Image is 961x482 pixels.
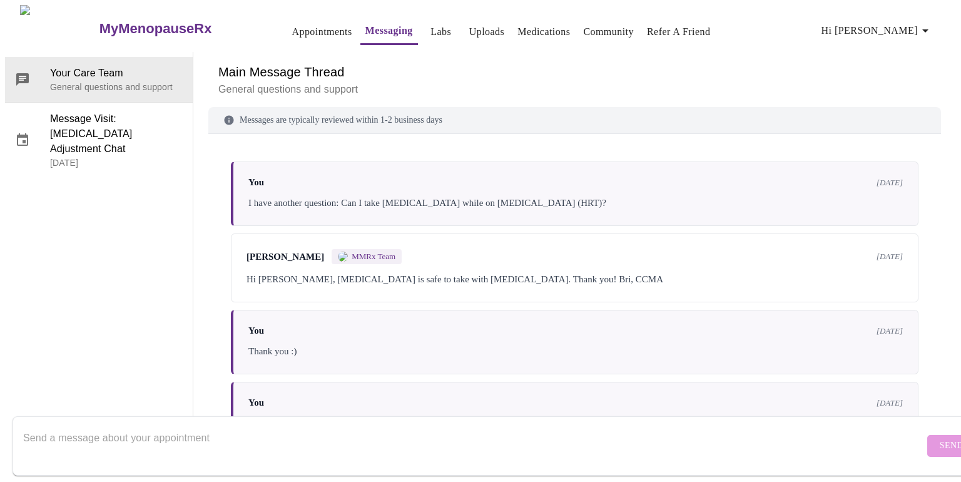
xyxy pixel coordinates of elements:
button: Community [578,19,639,44]
button: Uploads [464,19,510,44]
a: Labs [430,23,451,41]
button: Hi [PERSON_NAME] [816,18,938,43]
span: [DATE] [877,398,903,408]
a: Medications [517,23,570,41]
span: You [248,177,264,188]
textarea: To enrich screen reader interactions, please activate Accessibility in Grammarly extension settings [23,426,924,466]
button: Medications [512,19,575,44]
a: Uploads [469,23,505,41]
a: Refer a Friend [647,23,711,41]
p: [DATE] [50,156,183,169]
span: Your Care Team [50,66,183,81]
div: Message Visit: [MEDICAL_DATA] Adjustment Chat[DATE] [5,103,193,178]
p: General questions and support [218,82,931,97]
span: [DATE] [877,326,903,336]
button: Appointments [287,19,357,44]
h6: Main Message Thread [218,62,931,82]
div: I have another question: Can I take [MEDICAL_DATA] while on [MEDICAL_DATA] (HRT)? [248,195,903,210]
a: Messaging [365,22,413,39]
span: [DATE] [877,178,903,188]
div: Messages are typically reviewed within 1-2 business days [208,107,941,134]
span: MMRx Team [352,252,395,262]
a: Community [583,23,634,41]
div: Your Care TeamGeneral questions and support [5,57,193,102]
img: MyMenopauseRx Logo [20,5,98,52]
div: Hi [PERSON_NAME], [MEDICAL_DATA] is safe to take with [MEDICAL_DATA]. Thank you! Bri, CCMA [247,272,903,287]
a: Appointments [292,23,352,41]
span: Hi [PERSON_NAME] [821,22,933,39]
button: Messaging [360,18,418,45]
div: Thank you :) [248,344,903,359]
h3: MyMenopauseRx [99,21,212,37]
a: MyMenopauseRx [98,7,262,51]
span: Message Visit: [MEDICAL_DATA] Adjustment Chat [50,111,183,156]
button: Labs [421,19,461,44]
span: You [248,397,264,408]
img: MMRX [338,252,348,262]
p: General questions and support [50,81,183,93]
button: Refer a Friend [642,19,716,44]
span: [DATE] [877,252,903,262]
span: You [248,326,264,336]
span: [PERSON_NAME] [247,252,324,262]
